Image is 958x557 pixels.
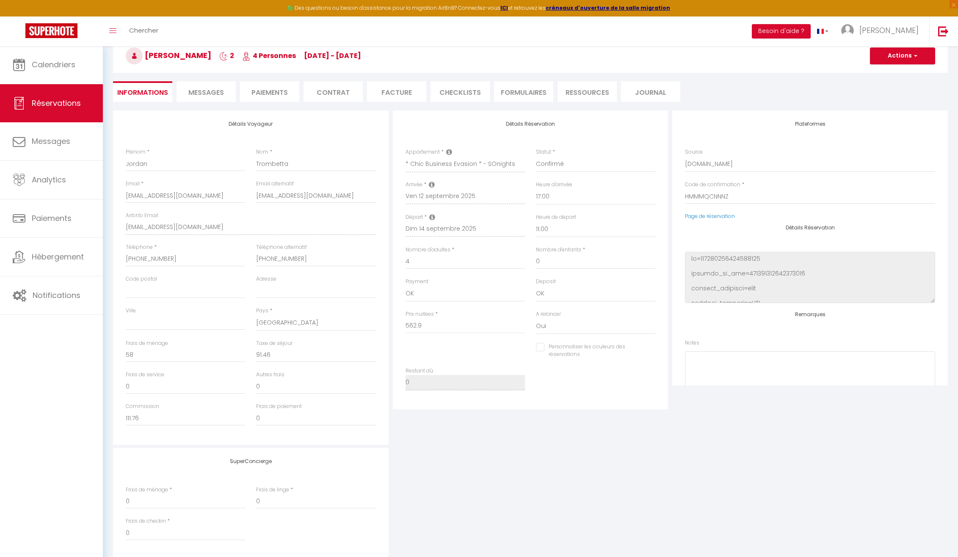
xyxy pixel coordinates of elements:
[536,310,561,318] label: A relancer
[188,88,224,97] span: Messages
[406,181,422,189] label: Arrivée
[406,148,440,156] label: Appartement
[685,339,699,347] label: Notes
[240,81,299,102] li: Paiements
[752,24,811,39] button: Besoin d'aide ?
[32,213,72,223] span: Paiements
[536,246,581,254] label: Nombre d'enfants
[126,212,158,220] label: Airbnb Email
[126,121,376,127] h4: Détails Voyageur
[126,148,146,156] label: Prénom
[126,517,166,525] label: Frais de checkin
[406,246,450,254] label: Nombre d'adultes
[32,59,75,70] span: Calendriers
[367,81,426,102] li: Facture
[113,81,172,102] li: Informations
[256,275,276,283] label: Adresse
[256,486,289,494] label: Frais de linge
[685,181,740,189] label: Code de confirmation
[685,212,735,220] a: Page de réservation
[126,50,211,61] span: [PERSON_NAME]
[558,81,617,102] li: Ressources
[242,51,296,61] span: 4 Personnes
[256,403,302,411] label: Frais de paiement
[7,3,32,29] button: Ouvrir le widget de chat LiveChat
[126,275,157,283] label: Code postal
[256,243,307,251] label: Téléphone alternatif
[536,181,572,189] label: Heure d'arrivée
[304,51,361,61] span: [DATE] - [DATE]
[870,47,935,64] button: Actions
[32,174,66,185] span: Analytics
[32,136,70,146] span: Messages
[256,371,284,379] label: Autres frais
[621,81,680,102] li: Journal
[406,213,423,221] label: Départ
[685,121,935,127] h4: Plateformes
[494,81,553,102] li: FORMULAIRES
[546,4,670,11] a: créneaux d'ouverture de la salle migration
[32,251,84,262] span: Hébergement
[256,180,294,188] label: Email alternatif
[32,98,81,108] span: Réservations
[219,51,234,61] span: 2
[126,403,159,411] label: Commission
[123,17,165,46] a: Chercher
[126,371,164,379] label: Frais de service
[406,278,428,286] label: Payment
[126,180,140,188] label: Email
[406,310,434,318] label: Prix nuitées
[685,312,935,317] h4: Remarques
[859,25,919,36] span: [PERSON_NAME]
[500,4,508,11] a: ICI
[938,26,949,36] img: logout
[126,486,168,494] label: Frais de ménage
[536,278,556,286] label: Deposit
[126,307,136,315] label: Ville
[835,17,929,46] a: ... [PERSON_NAME]
[685,148,703,156] label: Source
[126,243,153,251] label: Téléphone
[536,148,551,156] label: Statut
[126,339,168,347] label: Frais de ménage
[256,148,268,156] label: Nom
[126,458,376,464] h4: SuperConcierge
[33,290,80,301] span: Notifications
[25,23,77,38] img: Super Booking
[536,213,576,221] label: Heure de départ
[256,339,293,347] label: Taxe de séjour
[256,307,268,315] label: Pays
[406,367,433,375] label: Restant dû
[431,81,490,102] li: CHECKLISTS
[685,225,935,231] h4: Détails Réservation
[129,26,158,35] span: Chercher
[841,24,854,37] img: ...
[304,81,363,102] li: Contrat
[406,121,656,127] h4: Détails Réservation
